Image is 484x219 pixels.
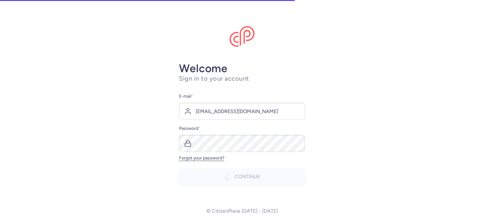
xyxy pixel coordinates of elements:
label: Password [179,125,305,132]
button: Continue [179,168,305,185]
h1: Sign in to your account [179,75,305,83]
span: Continue [234,174,260,180]
a: Forgot your password? [179,155,224,161]
img: CitizenPlane logo [229,26,255,47]
p: © CitizenPlane [DATE] - [DATE] [206,208,278,214]
strong: Welcome [179,62,228,75]
label: E-mail [179,93,305,100]
input: user@example.com [179,103,305,120]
